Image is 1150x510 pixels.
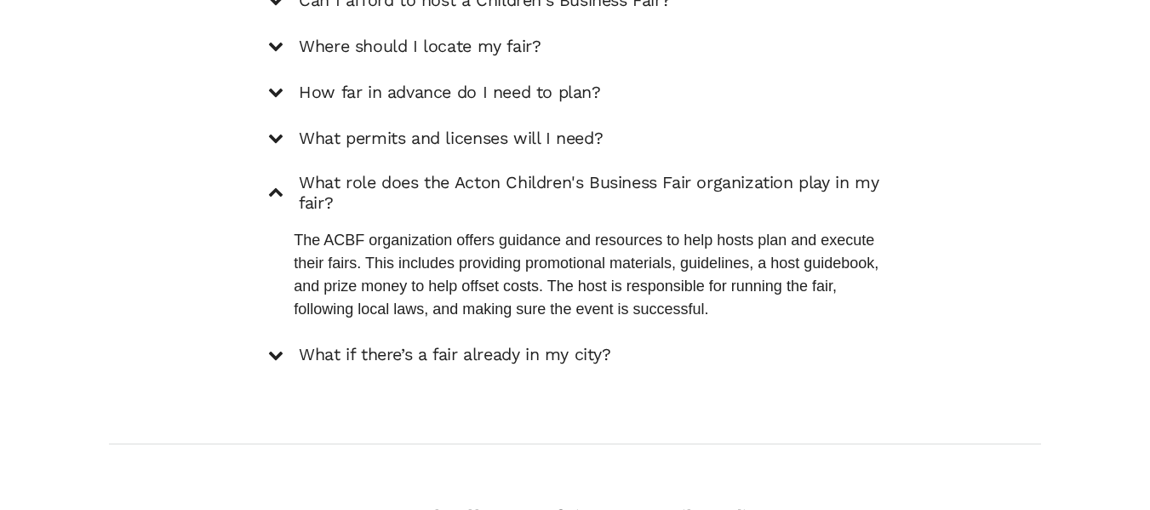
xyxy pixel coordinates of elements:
h5: What role does the Acton Children's Business Fair organization play in my fair? [299,173,882,214]
p: The ACBF organization offers guidance and resources to help hosts plan and execute their fairs. T... [294,229,882,321]
h5: What if there’s a fair already in my city? [299,345,610,365]
h5: Where should I locate my fair? [299,37,541,57]
h5: What permits and licenses will I need? [299,129,603,149]
h5: How far in advance do I need to plan? [299,83,600,103]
